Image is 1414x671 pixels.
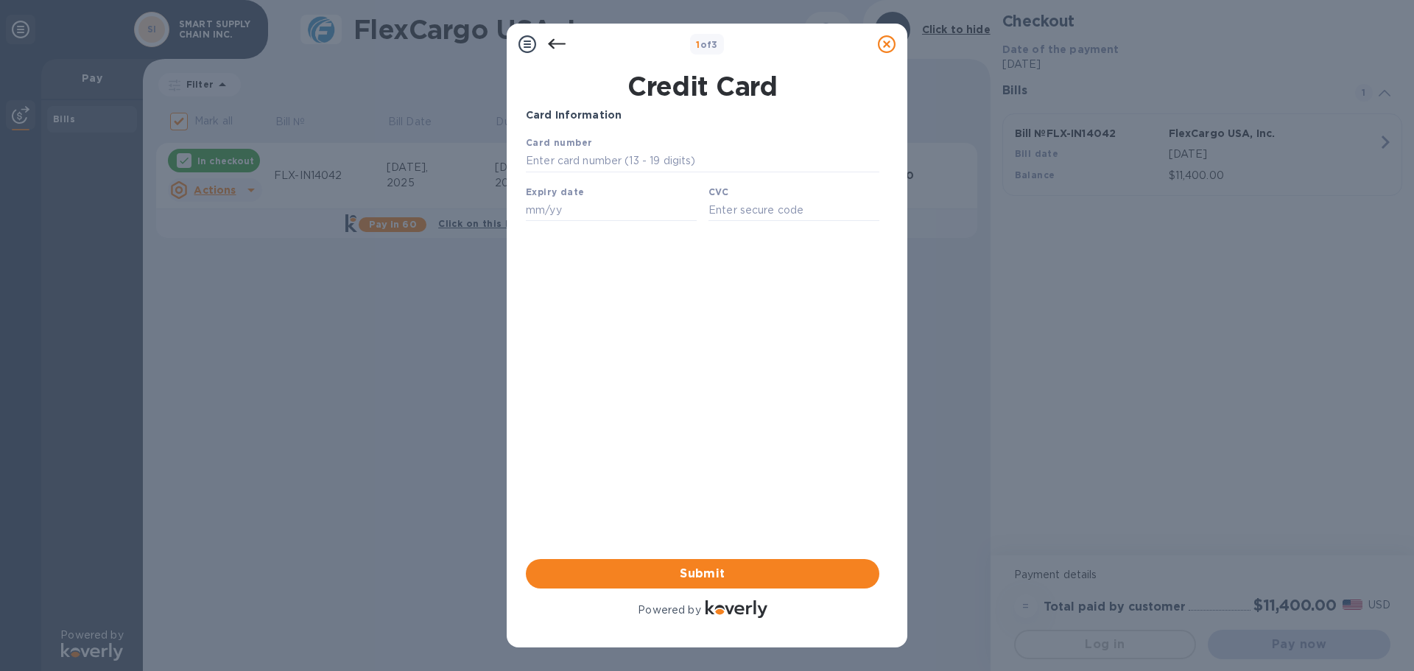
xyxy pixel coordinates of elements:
[696,39,700,50] span: 1
[538,565,868,583] span: Submit
[520,71,885,102] h1: Credit Card
[638,603,700,618] p: Powered by
[526,135,879,225] iframe: Your browser does not support iframes
[696,39,718,50] b: of 3
[706,600,767,618] img: Logo
[526,559,879,589] button: Submit
[526,109,622,121] b: Card Information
